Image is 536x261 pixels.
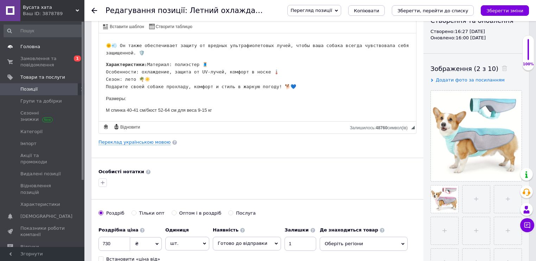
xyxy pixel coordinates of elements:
[20,152,65,165] span: Акції та промокоди
[354,8,379,13] span: Копіювати
[102,123,110,131] a: Зробити резервну копію зараз
[411,126,415,129] span: Потягніть для зміни розмірів
[148,22,193,30] a: Створити таблицю
[98,139,171,145] a: Переклад українською мовою
[20,110,65,123] span: Сезонні знижки
[179,210,222,216] div: Оптом і в роздріб
[98,237,130,251] input: 0
[291,8,332,13] span: Перегляд позиції
[20,44,40,50] span: Головна
[397,8,468,13] i: Зберегти, перейти до списку
[430,64,522,73] div: Зображення (2 з 10)
[106,210,125,216] div: Роздріб
[98,169,144,174] b: Особисті нотатки
[20,74,65,80] span: Товари та послуги
[236,210,256,216] div: Послуга
[20,213,72,220] span: [DEMOGRAPHIC_DATA]
[102,22,145,30] a: Вставити шаблон
[20,244,39,250] span: Відгуки
[20,171,61,177] span: Видалені позиції
[20,201,60,208] span: Характеристики
[218,241,267,246] span: Готово до відправки
[430,28,522,35] div: Створено: 16:27 [DATE]
[430,35,522,41] div: Оновлено: 16:00 [DATE]
[98,227,138,233] b: Роздрібна ціна
[7,28,48,34] strong: Характеристики:
[91,8,97,13] div: Повернутися назад
[20,86,38,92] span: Позиції
[135,241,139,246] span: ₴
[20,56,65,68] span: Замовлення та повідомлення
[7,28,310,57] pre: Перекладений текст: Характеристики: Материал: полиэстер 🧵 Особенности: охлаждение, защита от UV-л...
[7,73,310,81] p: M спинка 40-41 см/бюст 52-64 см для веса 9-15 кг
[74,56,81,61] span: 1
[320,237,408,251] span: Оберіть регіони
[436,77,505,83] span: Додати фото за посиланням
[285,237,316,251] input: -
[99,33,416,121] iframe: Редактор, 142F48EE-A833-4D82-AEBF-A612596076A6
[486,8,523,13] i: Зберегти зміни
[7,62,310,69] p: Размеры:
[20,183,65,195] span: Відновлення позицій
[213,227,238,233] b: Наявність
[109,24,144,30] span: Вставити шаблон
[523,62,534,67] div: 100%
[285,227,308,233] b: Залишки
[348,5,385,16] button: Копіювати
[155,24,192,30] span: Створити таблицю
[520,218,534,232] button: Чат з покупцем
[139,210,165,216] div: Тільки опт
[20,141,37,147] span: Імпорт
[4,25,83,37] input: Пошук
[165,237,209,250] span: шт.
[320,227,378,233] b: Де знаходиться товар
[522,35,534,71] div: 100% Якість заповнення
[106,6,454,15] h1: Редагування позиції: Летний охлаждающий жилет для животных, размер М, бирюзовый
[481,5,529,16] button: Зберегти зміни
[20,98,62,104] span: Групи та добірки
[23,11,84,17] div: Ваш ID: 3878789
[376,125,387,130] span: 48760
[23,4,76,11] span: Вусата хата
[20,225,65,238] span: Показники роботи компанії
[20,129,43,135] span: Категорії
[113,123,141,131] a: Відновити
[119,124,140,130] span: Відновити
[165,227,189,233] b: Одиниця
[350,124,411,130] div: Кiлькiсть символiв
[392,5,474,16] button: Зберегти, перейти до списку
